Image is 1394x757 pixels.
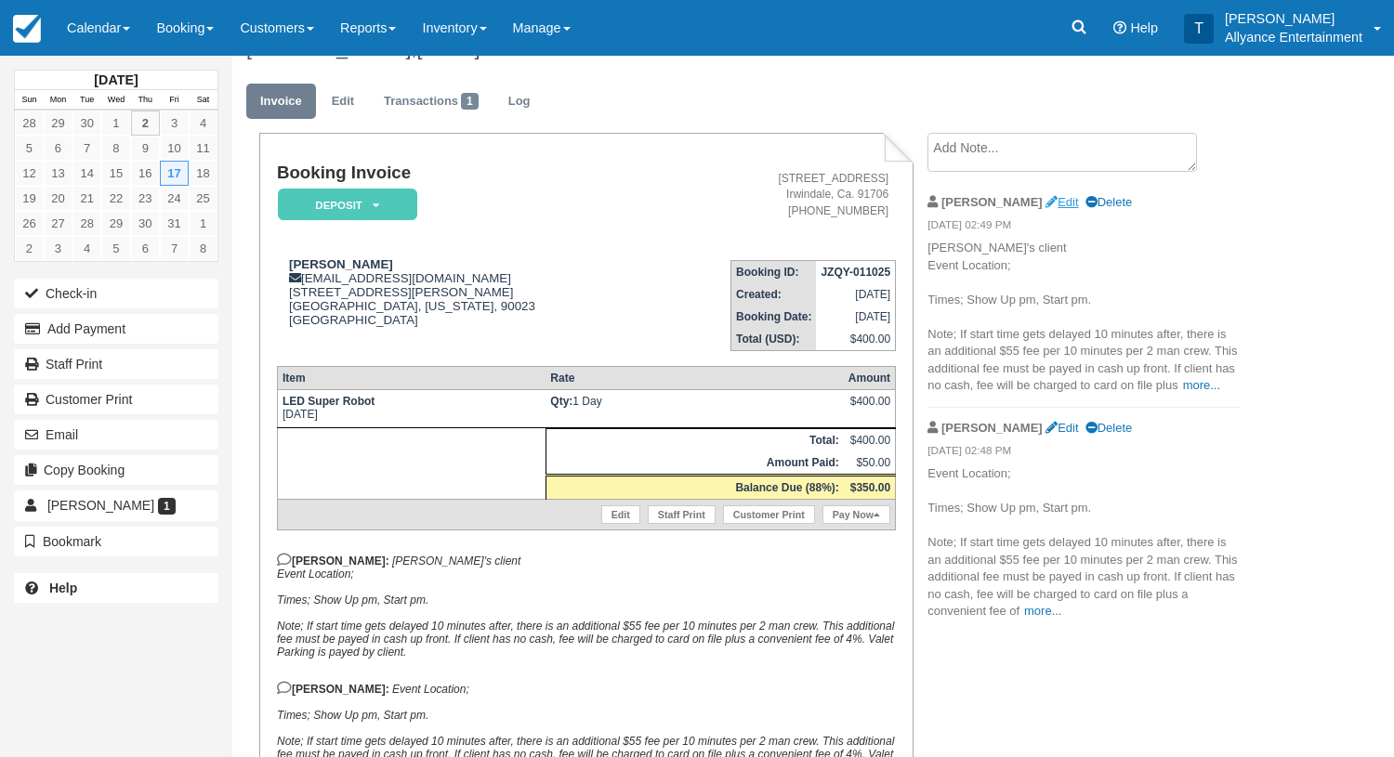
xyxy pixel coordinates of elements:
a: 3 [44,236,72,261]
a: 18 [189,161,217,186]
a: Staff Print [648,505,716,524]
p: Event Location; Times; Show Up pm, Start pm. Note; If start time gets delayed 10 minutes after, t... [927,465,1241,620]
a: 24 [160,186,189,211]
strong: [PERSON_NAME] [941,421,1043,435]
a: 9 [131,136,160,161]
a: 6 [131,236,160,261]
td: $400.00 [844,428,896,451]
a: 17 [160,161,189,186]
td: [DATE] [816,306,895,328]
a: more... [1024,604,1061,618]
a: 12 [15,161,44,186]
address: [STREET_ADDRESS] Irwindale, Ca. 91706 [PHONE_NUMBER] [662,171,888,218]
a: 8 [189,236,217,261]
em: [DATE] 02:48 PM [927,443,1241,463]
th: Tue [72,90,101,111]
a: 5 [101,236,130,261]
a: 10 [160,136,189,161]
a: 26 [15,211,44,236]
p: [PERSON_NAME] [1225,9,1362,28]
a: 7 [72,136,101,161]
th: Balance Due (88%): [546,475,844,499]
img: checkfront-main-nav-mini-logo.png [13,15,41,43]
strong: $350.00 [850,481,890,494]
a: Log [494,84,545,120]
a: 27 [44,211,72,236]
a: 14 [72,161,101,186]
th: Booking ID: [731,260,817,283]
a: 2 [15,236,44,261]
p: [PERSON_NAME]'s client Event Location; Times; Show Up pm, Start pm. Note; If start time gets dela... [927,240,1241,395]
a: 29 [44,111,72,136]
a: Edit [1045,421,1078,435]
a: Delete [1085,195,1132,209]
i: Help [1113,21,1126,34]
a: 15 [101,161,130,186]
button: Bookmark [14,527,218,556]
h1: Booking Invoice [277,163,654,183]
em: [DATE] 02:49 PM [927,217,1241,238]
div: T [1184,14,1214,44]
button: Copy Booking [14,455,218,485]
th: Fri [160,90,189,111]
a: Edit [318,84,368,120]
a: more... [1183,378,1220,392]
th: Booking Date: [731,306,817,328]
a: 28 [15,111,44,136]
button: Email [14,420,218,450]
a: 7 [160,236,189,261]
p: Allyance Entertainment [1225,28,1362,46]
th: Total: [546,428,844,451]
a: 16 [131,161,160,186]
td: $50.00 [844,451,896,476]
a: Staff Print [14,349,218,379]
th: Thu [131,90,160,111]
a: 30 [72,111,101,136]
div: $400.00 [848,395,890,423]
a: [PERSON_NAME] 1 [14,490,218,520]
th: Item [277,366,546,389]
span: [PERSON_NAME] [47,498,154,513]
a: 21 [72,186,101,211]
th: Sun [15,90,44,111]
strong: [PERSON_NAME]: [277,555,389,568]
td: 1 Day [546,389,844,427]
a: 31 [160,211,189,236]
span: 1 [158,498,176,515]
td: [DATE] [277,389,546,427]
a: 3 [160,111,189,136]
th: Wed [101,90,130,111]
a: Transactions1 [370,84,493,120]
a: 1 [189,211,217,236]
strong: [PERSON_NAME] [289,257,393,271]
a: 1 [101,111,130,136]
th: Sat [189,90,217,111]
th: Total (USD): [731,328,817,351]
td: [DATE] [816,283,895,306]
a: 11 [189,136,217,161]
a: Edit [1045,195,1078,209]
a: Customer Print [14,385,218,414]
strong: [PERSON_NAME] [941,195,1043,209]
a: Help [14,573,218,603]
th: Amount [844,366,896,389]
th: Rate [546,366,844,389]
strong: [DATE] [94,72,138,87]
a: 23 [131,186,160,211]
a: 8 [101,136,130,161]
strong: Qty [550,395,572,408]
a: 29 [101,211,130,236]
button: Check-in [14,279,218,308]
a: 28 [72,211,101,236]
th: Created: [731,283,817,306]
div: [EMAIL_ADDRESS][DOMAIN_NAME] [STREET_ADDRESS][PERSON_NAME] [GEOGRAPHIC_DATA], [US_STATE], 90023 [... [277,257,654,327]
a: 13 [44,161,72,186]
a: Invoice [246,84,316,120]
h1: [PERSON_NAME], [246,37,1264,59]
strong: JZQY-011025 [821,266,890,279]
button: Add Payment [14,314,218,344]
b: Help [49,581,77,595]
th: Mon [44,90,72,111]
a: 5 [15,136,44,161]
a: 19 [15,186,44,211]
